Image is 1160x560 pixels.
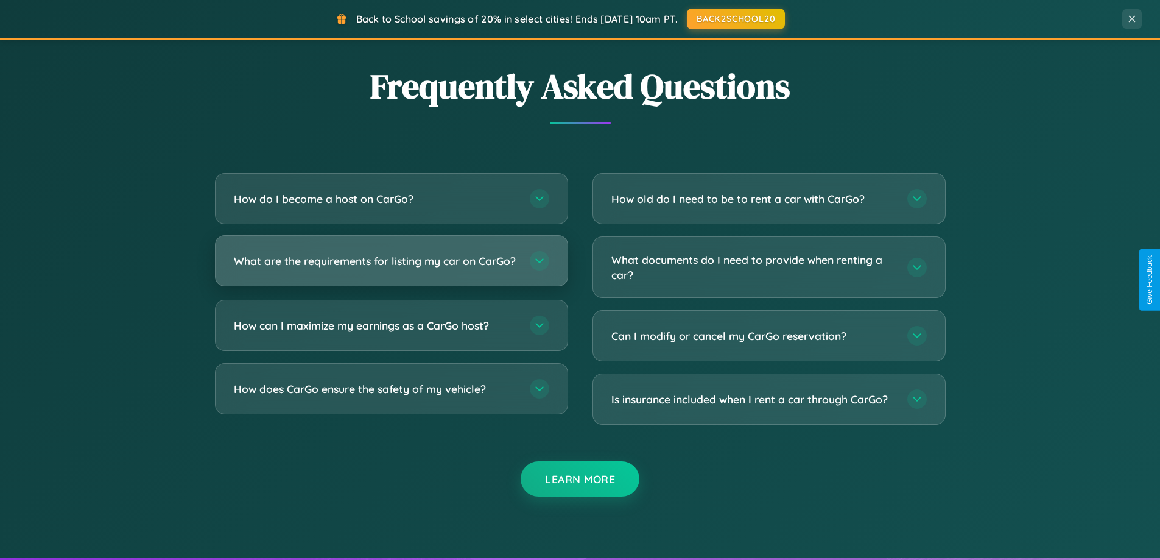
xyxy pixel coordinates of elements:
[356,13,678,25] span: Back to School savings of 20% in select cities! Ends [DATE] 10am PT.
[611,392,895,407] h3: Is insurance included when I rent a car through CarGo?
[234,318,518,333] h3: How can I maximize my earnings as a CarGo host?
[234,191,518,207] h3: How do I become a host on CarGo?
[687,9,785,29] button: BACK2SCHOOL20
[521,461,639,497] button: Learn More
[234,381,518,397] h3: How does CarGo ensure the safety of my vehicle?
[1145,255,1154,305] div: Give Feedback
[611,191,895,207] h3: How old do I need to be to rent a car with CarGo?
[611,252,895,282] h3: What documents do I need to provide when renting a car?
[215,63,946,110] h2: Frequently Asked Questions
[611,328,895,344] h3: Can I modify or cancel my CarGo reservation?
[234,253,518,269] h3: What are the requirements for listing my car on CarGo?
